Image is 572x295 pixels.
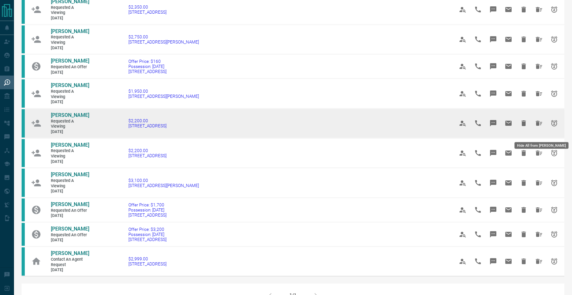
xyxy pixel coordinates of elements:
span: Hide All from Jeanette Amaba [531,32,547,47]
span: Email [501,145,516,161]
span: Call [470,116,486,131]
span: Hide [516,145,531,161]
span: Offer Price: $3,200 [128,227,167,232]
a: [PERSON_NAME] [51,250,89,257]
div: condos.ca [22,223,25,246]
span: Call [470,2,486,17]
a: $3,100.00[STREET_ADDRESS][PERSON_NAME] [128,178,199,188]
span: $2,350.00 [128,4,167,10]
span: [PERSON_NAME] [51,112,89,118]
span: Email [501,86,516,101]
div: condos.ca [22,169,25,197]
span: Hide All from Shivani Patel [531,86,547,101]
a: $2,750.00[STREET_ADDRESS][PERSON_NAME] [128,34,199,44]
a: [PERSON_NAME] [51,201,89,208]
span: [STREET_ADDRESS] [128,10,167,15]
span: [PERSON_NAME] [51,28,89,34]
span: Possession: [DATE] [128,64,167,69]
a: [PERSON_NAME] [51,226,89,232]
span: Hide All from Karen Kuang [531,175,547,191]
span: Hide [516,32,531,47]
span: Message [486,2,501,17]
span: Snooze [547,2,562,17]
span: View Profile [455,59,470,74]
span: Hide [516,59,531,74]
span: Hide [516,2,531,17]
span: [STREET_ADDRESS] [128,261,167,266]
span: Email [501,202,516,218]
span: View Profile [455,116,470,131]
span: Requested a Viewing [51,148,89,159]
span: View Profile [455,254,470,269]
a: $2,350.00[STREET_ADDRESS] [128,4,167,15]
span: Call [470,175,486,191]
span: [DATE] [51,238,89,243]
span: Hide [516,86,531,101]
span: Hide All from Lidia Veras [531,202,547,218]
span: Email [501,2,516,17]
span: View Profile [455,202,470,218]
a: Offer Price: $3,200Possession: [DATE][STREET_ADDRESS] [128,227,167,242]
span: Call [470,254,486,269]
a: Offer Price: $1,700Possession: [DATE][STREET_ADDRESS] [128,202,167,218]
span: View Profile [455,32,470,47]
span: Requested an Offer [51,208,89,213]
span: Call [470,59,486,74]
span: Hide [516,175,531,191]
span: Snooze [547,175,562,191]
span: Requested a Viewing [51,178,89,189]
span: Snooze [547,227,562,242]
span: Hide All from Jenny Chan [531,145,547,161]
span: Hide All from Ishu Sharma [531,2,547,17]
div: condos.ca [22,55,25,78]
span: Message [486,86,501,101]
span: Contact an Agent Request [51,257,89,267]
span: [DATE] [51,267,89,273]
span: View Profile [455,175,470,191]
span: [STREET_ADDRESS] [128,212,167,218]
span: Call [470,86,486,101]
span: Call [470,227,486,242]
span: Call [470,202,486,218]
span: [DATE] [51,213,89,218]
span: Message [486,116,501,131]
span: [DATE] [51,45,89,51]
span: Snooze [547,59,562,74]
span: Email [501,227,516,242]
span: $1,950.00 [128,89,199,94]
span: [STREET_ADDRESS] [128,153,167,158]
span: Hide All from Jenny Chan [531,116,547,131]
span: Message [486,145,501,161]
div: condos.ca [22,139,25,167]
span: Email [501,175,516,191]
span: Snooze [547,116,562,131]
a: [PERSON_NAME] [51,58,89,64]
div: condos.ca [22,25,25,54]
span: [STREET_ADDRESS] [128,69,167,74]
span: Snooze [547,145,562,161]
span: Call [470,32,486,47]
span: Message [486,227,501,242]
span: Offer Price: $160 [128,59,167,64]
span: [PERSON_NAME] [51,201,89,207]
div: condos.ca [22,79,25,108]
a: [PERSON_NAME] [51,82,89,89]
span: [STREET_ADDRESS] [128,237,167,242]
div: condos.ca [22,247,25,276]
a: [PERSON_NAME] [51,112,89,119]
span: Call [470,145,486,161]
span: $2,200.00 [128,118,167,123]
span: Requested an Offer [51,64,89,70]
span: Requested a Viewing [51,5,89,16]
a: [PERSON_NAME] [51,142,89,149]
span: Offer Price: $1,700 [128,202,167,207]
span: Email [501,116,516,131]
span: [PERSON_NAME] [51,142,89,148]
span: Message [486,32,501,47]
span: Requested a Viewing [51,89,89,99]
span: Snooze [547,254,562,269]
span: [DATE] [51,189,89,194]
span: Snooze [547,86,562,101]
span: $2,750.00 [128,34,199,39]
